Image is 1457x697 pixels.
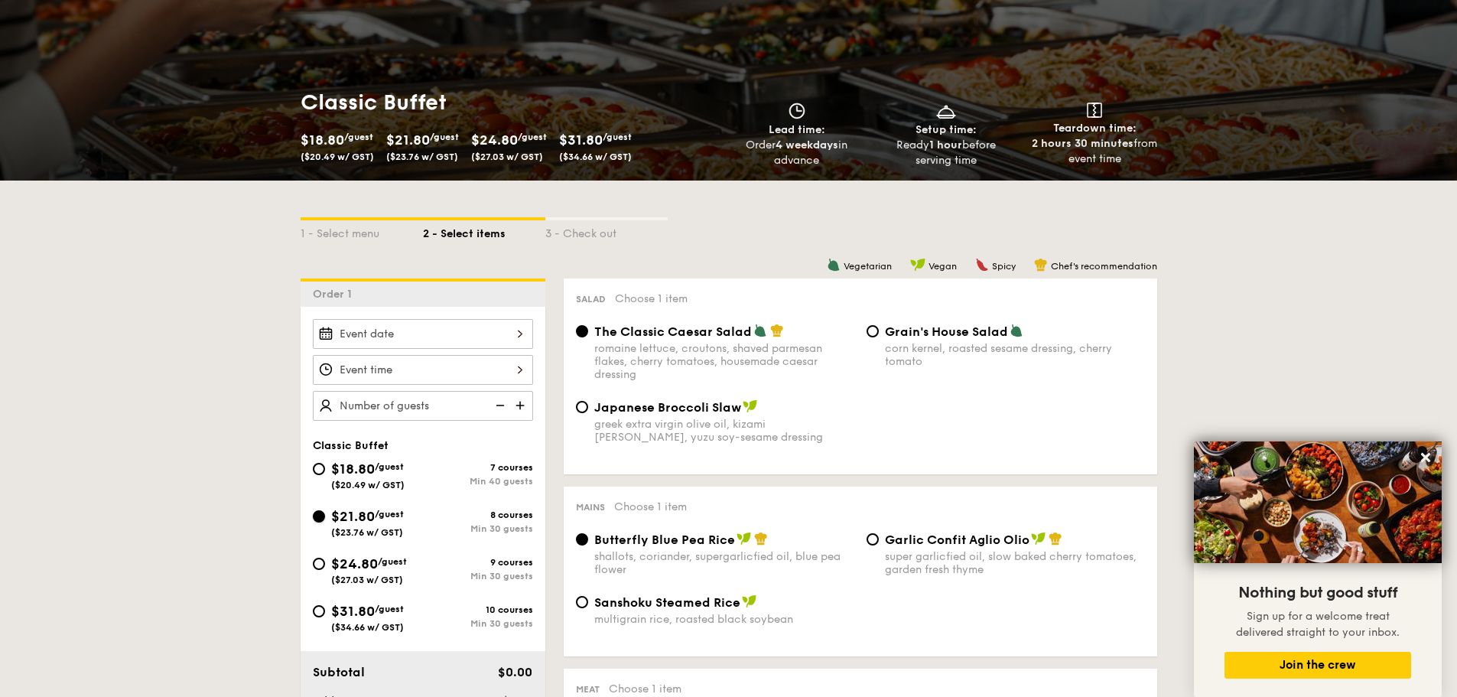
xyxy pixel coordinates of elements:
div: greek extra virgin olive oil, kizami [PERSON_NAME], yuzu soy-sesame dressing [594,418,854,444]
span: ($23.76 w/ GST) [386,151,458,162]
strong: 2 hours 30 minutes [1032,137,1133,150]
span: Chef's recommendation [1051,261,1157,272]
input: Grain's House Saladcorn kernel, roasted sesame dressing, cherry tomato [867,325,879,337]
span: ($20.49 w/ GST) [301,151,374,162]
span: ($23.76 w/ GST) [331,527,403,538]
span: Order 1 [313,288,358,301]
span: Lead time: [769,123,825,136]
img: icon-vegan.f8ff3823.svg [910,258,925,272]
span: Meat [576,684,600,695]
div: from event time [1026,136,1163,167]
input: Sanshoku Steamed Ricemultigrain rice, roasted black soybean [576,596,588,608]
strong: 4 weekdays [776,138,838,151]
span: Grain's House Salad [885,324,1008,339]
button: Close [1413,445,1438,470]
span: /guest [518,132,547,142]
div: corn kernel, roasted sesame dressing, cherry tomato [885,342,1145,368]
img: icon-chef-hat.a58ddaea.svg [1034,258,1048,272]
span: ($34.66 w/ GST) [331,622,404,633]
span: $21.80 [331,508,375,525]
span: $0.00 [498,665,532,679]
span: Salad [576,294,606,305]
span: Butterfly Blue Pea Rice [594,533,735,547]
img: icon-vegan.f8ff3823.svg [742,594,757,608]
img: icon-reduce.1d2dbef1.svg [487,391,510,420]
span: $21.80 [386,132,430,148]
input: Japanese Broccoli Slawgreek extra virgin olive oil, kizami [PERSON_NAME], yuzu soy-sesame dressing [576,401,588,413]
input: $24.80/guest($27.03 w/ GST)9 coursesMin 30 guests [313,558,325,570]
div: shallots, coriander, supergarlicfied oil, blue pea flower [594,550,854,576]
img: icon-dish.430c3a2e.svg [935,103,958,119]
div: 8 courses [423,510,533,520]
div: Min 30 guests [423,523,533,534]
input: Event time [313,355,533,385]
img: icon-spicy.37a8142b.svg [975,258,989,272]
input: Garlic Confit Aglio Oliosuper garlicfied oil, slow baked cherry tomatoes, garden fresh thyme [867,533,879,546]
img: icon-teardown.65201eee.svg [1087,103,1102,118]
span: $18.80 [331,461,375,477]
span: Vegan [929,261,957,272]
span: $18.80 [301,132,344,148]
span: Choose 1 item [614,500,687,513]
span: $24.80 [471,132,518,148]
span: Teardown time: [1053,122,1137,135]
span: Garlic Confit Aglio Olio [885,533,1029,547]
span: ($34.66 w/ GST) [559,151,632,162]
input: Event date [313,319,533,349]
span: $31.80 [559,132,603,148]
img: icon-chef-hat.a58ddaea.svg [1049,532,1062,546]
strong: 1 hour [929,138,962,151]
span: /guest [375,461,404,472]
span: /guest [375,604,404,614]
span: Sanshoku Steamed Rice [594,595,740,610]
div: 9 courses [423,557,533,568]
div: romaine lettuce, croutons, shaved parmesan flakes, cherry tomatoes, housemade caesar dressing [594,342,854,381]
div: 1 - Select menu [301,220,423,242]
span: Classic Buffet [313,439,389,452]
input: $21.80/guest($23.76 w/ GST)8 coursesMin 30 guests [313,510,325,523]
span: Choose 1 item [609,682,681,695]
span: /guest [344,132,373,142]
img: icon-chef-hat.a58ddaea.svg [770,324,784,337]
span: /guest [430,132,459,142]
div: 10 courses [423,604,533,615]
div: 3 - Check out [545,220,668,242]
span: Nothing but good stuff [1238,584,1397,602]
div: Order in advance [729,138,866,168]
input: Butterfly Blue Pea Riceshallots, coriander, supergarlicfied oil, blue pea flower [576,533,588,546]
input: The Classic Caesar Saladromaine lettuce, croutons, shaved parmesan flakes, cherry tomatoes, house... [576,325,588,337]
div: Min 30 guests [423,618,533,629]
div: Min 30 guests [423,571,533,581]
span: Sign up for a welcome treat delivered straight to your inbox. [1236,610,1400,639]
span: Spicy [992,261,1016,272]
img: icon-vegan.f8ff3823.svg [737,532,752,546]
img: icon-chef-hat.a58ddaea.svg [754,532,768,546]
img: DSC07876-Edit02-Large.jpeg [1194,441,1442,563]
span: /guest [603,132,632,142]
span: ($20.49 w/ GST) [331,480,405,490]
img: icon-vegetarian.fe4039eb.svg [753,324,767,337]
img: icon-add.58712e84.svg [510,391,533,420]
span: Vegetarian [844,261,892,272]
span: Mains [576,502,605,513]
h1: Classic Buffet [301,89,723,116]
div: super garlicfied oil, slow baked cherry tomatoes, garden fresh thyme [885,550,1145,576]
span: $31.80 [331,603,375,620]
button: Join the crew [1224,652,1411,679]
span: Choose 1 item [615,292,688,305]
div: Min 40 guests [423,476,533,487]
div: 2 - Select items [423,220,545,242]
span: /guest [375,509,404,519]
input: $31.80/guest($34.66 w/ GST)10 coursesMin 30 guests [313,605,325,617]
span: ($27.03 w/ GST) [471,151,543,162]
span: The Classic Caesar Salad [594,324,752,339]
span: Subtotal [313,665,365,679]
span: ($27.03 w/ GST) [331,575,403,585]
img: icon-vegan.f8ff3823.svg [743,399,758,413]
img: icon-clock.2db775ea.svg [785,103,808,119]
img: icon-vegetarian.fe4039eb.svg [1010,324,1023,337]
span: Japanese Broccoli Slaw [594,400,741,415]
span: Setup time: [916,123,977,136]
span: /guest [378,556,407,567]
img: icon-vegan.f8ff3823.svg [1031,532,1046,546]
